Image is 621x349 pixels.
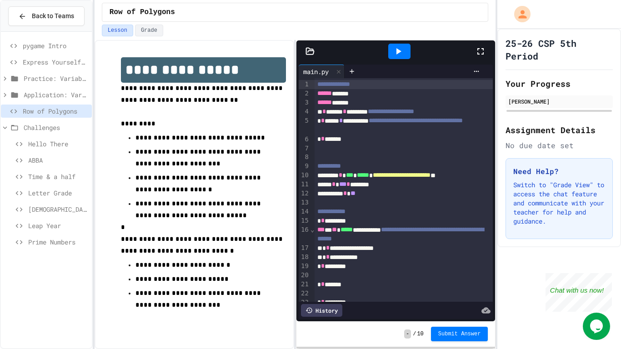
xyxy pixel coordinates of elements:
div: My Account [505,4,533,25]
div: 12 [299,189,310,198]
div: 7 [299,144,310,153]
div: 15 [299,216,310,225]
div: 13 [299,198,310,207]
iframe: chat widget [546,273,612,312]
div: History [301,304,342,317]
div: [PERSON_NAME] [508,97,610,105]
div: 14 [299,207,310,216]
div: 8 [299,153,310,162]
span: pygame Intro [23,41,88,50]
span: [DEMOGRAPHIC_DATA] Senator Eligibility [28,204,88,214]
span: Back to Teams [32,11,74,21]
span: Row of Polygons [110,7,175,18]
h3: Need Help? [513,166,605,177]
h2: Your Progress [506,77,613,90]
div: 21 [299,280,310,289]
span: Practice: Variables/Print [24,74,88,83]
div: 19 [299,262,310,271]
div: 4 [299,107,310,116]
div: 2 [299,89,310,98]
span: Express Yourself in Python! [23,57,88,67]
div: 3 [299,98,310,107]
span: Letter Grade [28,188,88,198]
div: 6 [299,135,310,144]
div: 18 [299,253,310,262]
button: Submit Answer [431,327,488,341]
span: Hello There [28,139,88,149]
div: 17 [299,244,310,253]
button: Grade [135,25,163,36]
button: Back to Teams [8,6,85,26]
span: / [413,330,416,338]
div: 1 [299,80,310,89]
h2: Assignment Details [506,124,613,136]
div: 10 [299,171,310,180]
span: Fold line [310,226,315,233]
div: 16 [299,225,310,244]
button: Lesson [102,25,133,36]
iframe: chat widget [583,313,612,340]
span: Prime Numbers [28,237,88,247]
span: Time & a half [28,172,88,181]
span: Leap Year [28,221,88,230]
span: ABBA [28,155,88,165]
div: 23 [299,298,310,307]
div: main.py [299,65,345,78]
span: Application: Variables/Print [24,90,88,100]
div: No due date set [506,140,613,151]
div: main.py [299,67,333,76]
span: 10 [417,330,423,338]
div: 11 [299,180,310,189]
span: - [404,329,411,339]
h1: 25-26 CSP 5th Period [506,37,613,62]
span: Submit Answer [438,330,481,338]
p: Switch to "Grade View" to access the chat feature and communicate with your teacher for help and ... [513,180,605,226]
div: 9 [299,162,310,171]
span: Row of Polygons [23,106,88,116]
div: 22 [299,289,310,298]
span: Challenges [24,123,88,132]
div: 20 [299,271,310,280]
div: 5 [299,116,310,135]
